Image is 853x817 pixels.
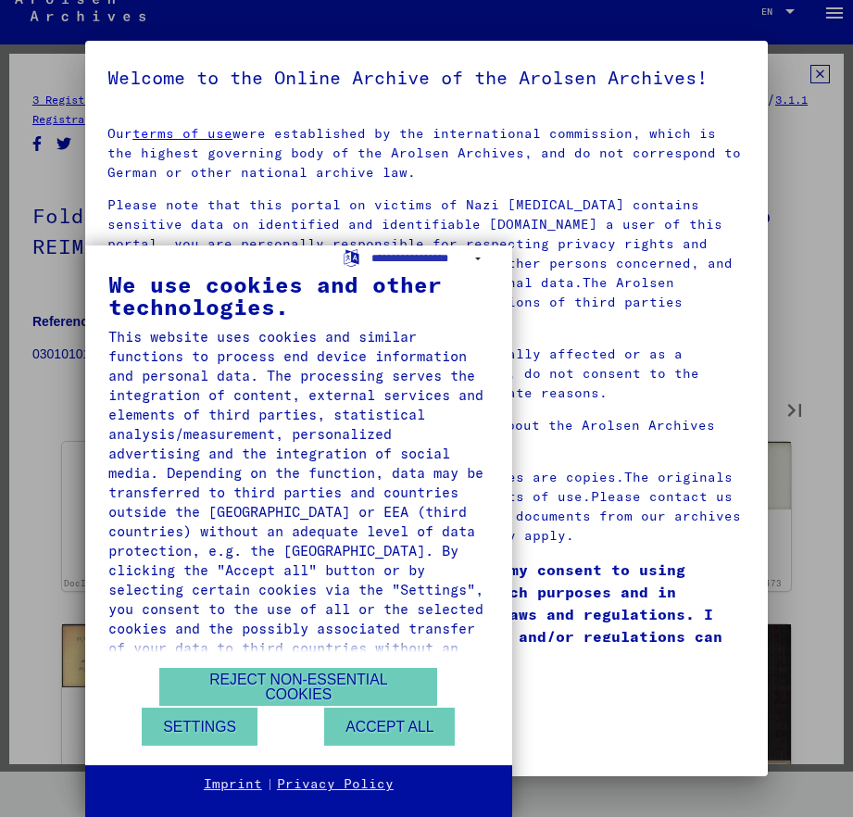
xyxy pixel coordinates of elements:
[159,668,437,706] button: Reject non-essential cookies
[142,708,257,746] button: Settings
[277,775,394,794] a: Privacy Policy
[108,327,489,677] div: This website uses cookies and similar functions to process end device information and personal da...
[204,775,262,794] a: Imprint
[108,273,489,318] div: We use cookies and other technologies.
[324,708,455,746] button: Accept all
